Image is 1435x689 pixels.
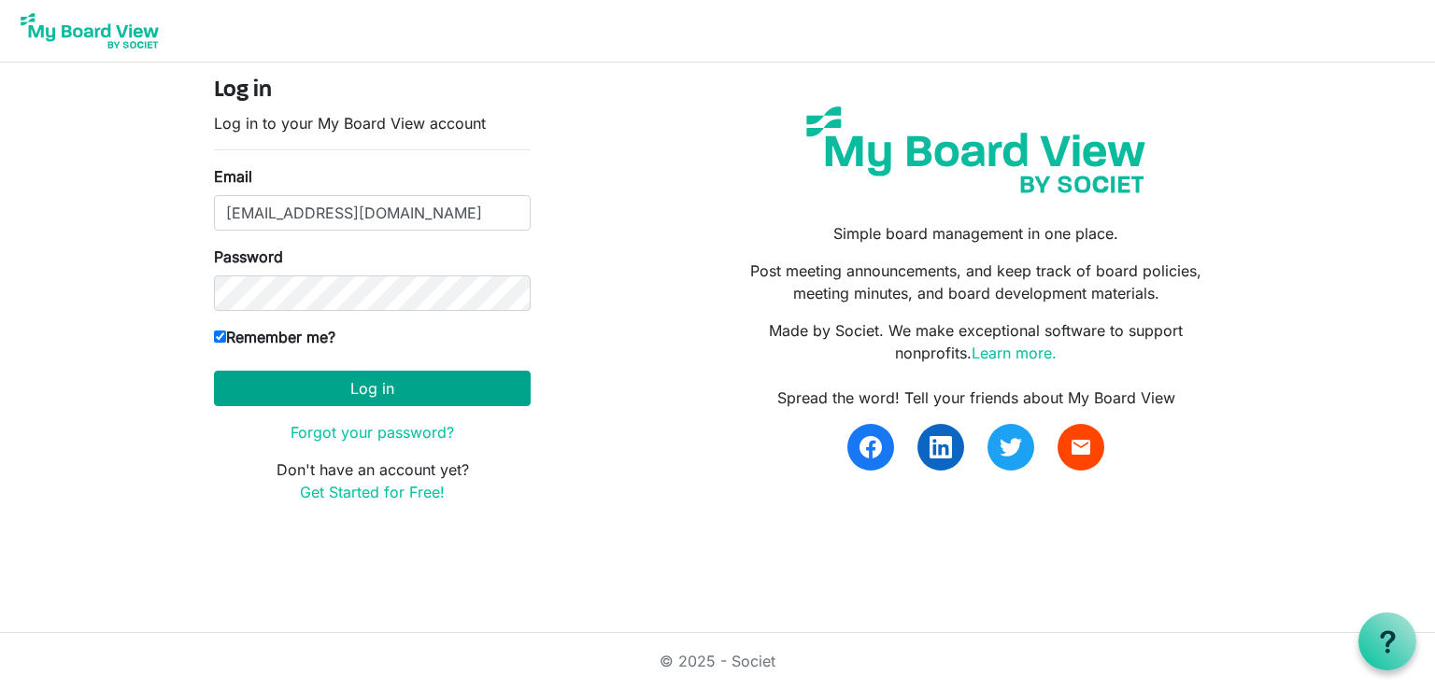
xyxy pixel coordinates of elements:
img: My Board View Logo [15,7,164,54]
label: Email [214,165,252,188]
label: Remember me? [214,326,335,348]
p: Simple board management in one place. [732,222,1221,245]
a: Get Started for Free! [300,483,445,501]
img: twitter.svg [1000,436,1022,458]
img: facebook.svg [860,436,882,458]
a: Learn more. [972,344,1057,362]
p: Made by Societ. We make exceptional software to support nonprofits. [732,319,1221,364]
button: Log in [214,371,531,406]
img: linkedin.svg [930,436,952,458]
label: Password [214,246,283,268]
h4: Log in [214,77,531,105]
span: email [1070,436,1092,458]
div: Spread the word! Tell your friends about My Board View [732,387,1221,409]
img: my-board-view-societ.svg [792,92,1159,207]
input: Remember me? [214,330,226,343]
a: Forgot your password? [291,423,454,442]
p: Log in to your My Board View account [214,112,531,134]
p: Don't have an account yet? [214,458,531,503]
p: Post meeting announcements, and keep track of board policies, meeting minutes, and board developm... [732,260,1221,304]
a: email [1058,424,1104,471]
a: © 2025 - Societ [660,652,775,670]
